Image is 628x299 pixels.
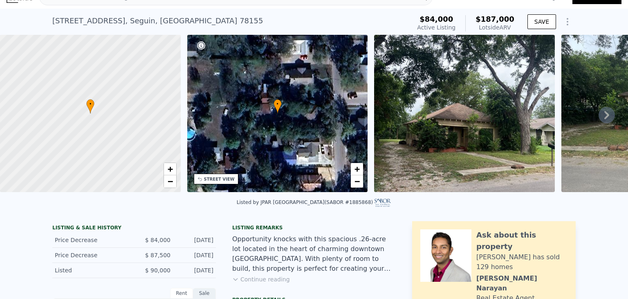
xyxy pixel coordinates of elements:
[170,288,193,299] div: Rent
[55,236,128,244] div: Price Decrease
[232,224,396,231] div: Listing remarks
[274,100,282,108] span: •
[52,15,263,27] div: [STREET_ADDRESS] , Seguin , [GEOGRAPHIC_DATA] 78155
[204,176,235,182] div: STREET VIEW
[55,251,128,259] div: Price Decrease
[354,164,360,174] span: +
[527,14,556,29] button: SAVE
[237,199,391,205] div: Listed by JPAR [GEOGRAPHIC_DATA] (SABOR #1885868)
[167,176,173,186] span: −
[145,237,170,243] span: $ 84,000
[55,266,128,274] div: Listed
[193,288,216,299] div: Sale
[374,35,555,192] img: Sale: 167201066 Parcel: 114465854
[86,100,94,108] span: •
[476,229,567,252] div: Ask about this property
[354,176,360,186] span: −
[177,236,213,244] div: [DATE]
[177,266,213,274] div: [DATE]
[475,23,514,32] div: Lotside ARV
[164,175,176,188] a: Zoom out
[559,14,576,30] button: Show Options
[476,252,567,272] div: [PERSON_NAME] has sold 129 homes
[145,267,170,274] span: $ 90,000
[177,251,213,259] div: [DATE]
[475,15,514,23] span: $187,000
[164,163,176,175] a: Zoom in
[232,234,396,274] div: Opportunity knocks with this spacious .26-acre lot located in the heart of charming downtown [GEO...
[232,275,290,283] button: Continue reading
[375,199,391,207] img: SABOR Logo
[476,274,567,293] div: [PERSON_NAME] Narayan
[86,99,94,113] div: •
[274,99,282,113] div: •
[351,175,363,188] a: Zoom out
[417,24,455,31] span: Active Listing
[52,224,216,233] div: LISTING & SALE HISTORY
[419,15,453,23] span: $84,000
[145,252,170,258] span: $ 87,500
[351,163,363,175] a: Zoom in
[167,164,173,174] span: +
